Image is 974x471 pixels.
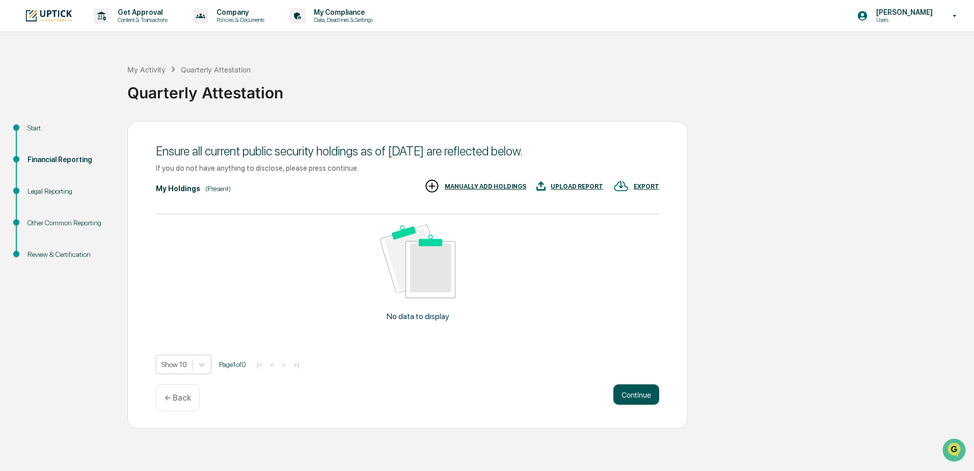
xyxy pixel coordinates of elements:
p: Policies & Documents [208,16,269,23]
div: EXPORT [634,183,659,190]
div: If you do not have anything to disclose, please press continue. [156,164,659,172]
div: (Present) [205,185,231,193]
button: |< [254,360,265,369]
iframe: Open customer support [941,437,969,465]
img: 1746055101610-c473b297-6a78-478c-a979-82029cc54cd1 [10,78,29,96]
p: No data to display [387,311,449,321]
span: Preclearance [20,128,66,139]
a: Powered byPylon [72,172,123,180]
div: 🖐️ [10,129,18,138]
div: Other Common Reporting [28,218,111,228]
div: Start [28,123,111,134]
img: MANUALLY ADD HOLDINGS [424,178,440,194]
img: UPLOAD REPORT [536,178,546,194]
div: Legal Reporting [28,186,111,197]
div: Review & Certification [28,249,111,260]
div: Start new chat [35,78,167,88]
a: 🗄️Attestations [70,124,130,143]
p: Users [868,16,938,23]
span: Page 1 of 0 [219,360,246,369]
div: Quarterly Attestation [181,65,251,74]
span: Attestations [84,128,126,139]
p: Content & Transactions [110,16,173,23]
div: My Activity [127,65,166,74]
span: Data Lookup [20,148,64,158]
div: 🔎 [10,149,18,157]
button: Continue [613,384,659,405]
p: Company [208,8,269,16]
img: EXPORT [613,178,629,194]
img: No data [380,225,455,299]
a: 🖐️Preclearance [6,124,70,143]
p: ← Back [165,393,191,403]
p: Data, Deadlines & Settings [306,16,378,23]
span: Pylon [101,173,123,180]
div: UPLOAD REPORT [551,183,603,190]
p: [PERSON_NAME] [868,8,938,16]
div: My Holdings [156,185,200,193]
div: Quarterly Attestation [127,75,969,102]
button: >| [290,360,302,369]
div: Financial Reporting [28,154,111,165]
div: We're available if you need us! [35,88,129,96]
a: 🔎Data Lookup [6,144,68,162]
img: logo [24,9,73,22]
p: How can we help? [10,21,185,38]
button: Start new chat [173,81,185,93]
div: MANUALLY ADD HOLDINGS [445,183,526,190]
p: Get Approval [110,8,173,16]
div: 🗄️ [74,129,82,138]
p: My Compliance [306,8,378,16]
button: < [267,360,277,369]
div: Ensure all current public security holdings as of [DATE] are reflected below. [156,144,659,159]
button: > [279,360,289,369]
